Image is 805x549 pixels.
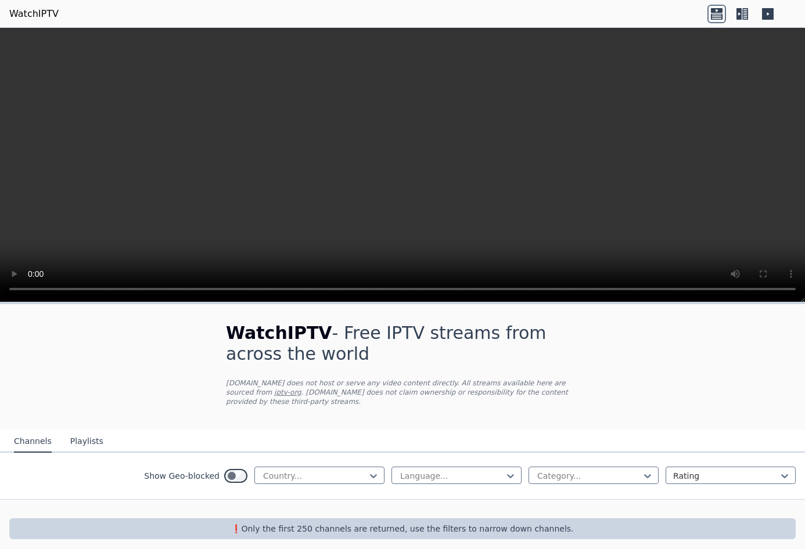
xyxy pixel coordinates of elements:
label: Show Geo-blocked [144,470,220,482]
button: Playlists [70,431,103,453]
button: Channels [14,431,52,453]
p: [DOMAIN_NAME] does not host or serve any video content directly. All streams available here are s... [226,378,579,406]
a: iptv-org [274,388,301,396]
p: ❗️Only the first 250 channels are returned, use the filters to narrow down channels. [14,523,791,534]
span: WatchIPTV [226,323,332,343]
a: WatchIPTV [9,7,59,21]
h1: - Free IPTV streams from across the world [226,323,579,364]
